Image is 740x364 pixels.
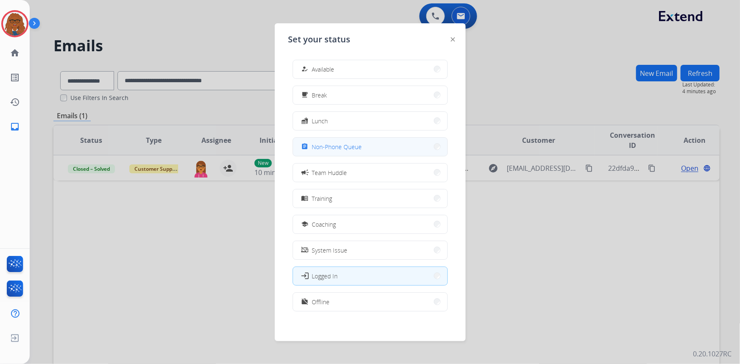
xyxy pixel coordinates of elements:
[312,142,362,151] span: Non-Phone Queue
[10,122,20,132] mat-icon: inbox
[293,215,447,233] button: Coaching
[301,143,308,150] mat-icon: assignment
[312,65,335,74] span: Available
[312,194,332,203] span: Training
[293,112,447,130] button: Lunch
[3,12,27,36] img: avatar
[293,86,447,104] button: Break
[288,33,351,45] span: Set your status
[312,246,348,255] span: System Issue
[293,189,447,208] button: Training
[293,60,447,78] button: Available
[10,72,20,83] mat-icon: list_alt
[301,298,308,306] mat-icon: work_off
[693,349,732,359] p: 0.20.1027RC
[300,272,309,280] mat-icon: login
[301,66,308,73] mat-icon: how_to_reg
[301,117,308,125] mat-icon: fastfood
[301,247,308,254] mat-icon: phonelink_off
[293,138,447,156] button: Non-Phone Queue
[10,97,20,107] mat-icon: history
[451,37,455,42] img: close-button
[312,91,327,100] span: Break
[312,117,328,125] span: Lunch
[301,92,308,99] mat-icon: free_breakfast
[312,297,330,306] span: Offline
[293,164,447,182] button: Team Huddle
[10,48,20,58] mat-icon: home
[312,168,347,177] span: Team Huddle
[300,168,309,177] mat-icon: campaign
[293,267,447,285] button: Logged In
[301,195,308,202] mat-icon: menu_book
[312,220,336,229] span: Coaching
[312,272,338,281] span: Logged In
[301,221,308,228] mat-icon: school
[293,293,447,311] button: Offline
[293,241,447,259] button: System Issue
